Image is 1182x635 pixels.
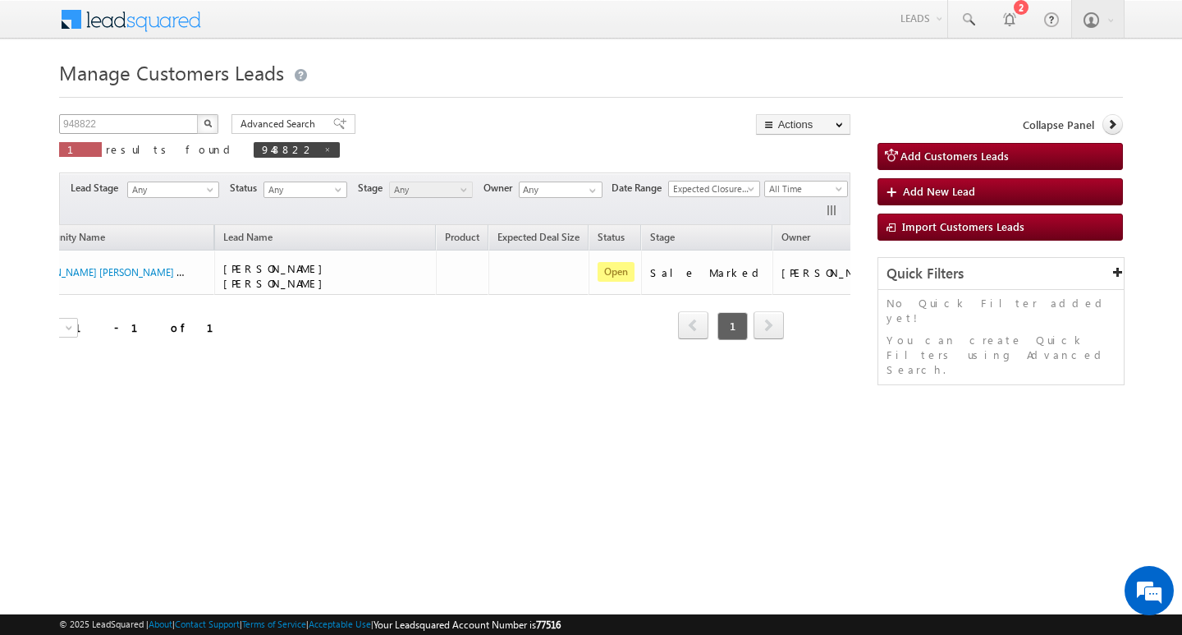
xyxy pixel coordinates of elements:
[765,182,843,196] span: All Time
[902,219,1024,233] span: Import Customers Leads
[886,333,1116,377] p: You can create Quick Filters using Advanced Search.
[754,313,784,339] a: next
[781,231,810,243] span: Owner
[28,86,69,108] img: d_60004797649_company_0_60004797649
[71,181,125,196] span: Lead Stage
[15,228,113,250] a: Opportunity Name
[900,149,1009,163] span: Add Customers Leads
[903,184,975,198] span: Add New Lead
[598,262,635,282] span: Open
[264,182,342,197] span: Any
[204,119,212,127] img: Search
[106,142,236,156] span: results found
[489,228,588,250] a: Expected Deal Size
[175,619,240,629] a: Contact Support
[241,117,320,131] span: Advanced Search
[668,181,760,197] a: Expected Closure Date
[85,86,276,108] div: Chat with us now
[445,231,479,243] span: Product
[717,312,748,340] span: 1
[678,311,708,339] span: prev
[650,265,765,280] div: Sale Marked
[242,619,306,629] a: Terms of Service
[483,181,519,196] span: Owner
[669,182,754,196] span: Expected Closure Date
[754,311,784,339] span: next
[223,261,331,290] span: [PERSON_NAME] [PERSON_NAME]
[650,231,675,243] span: Stage
[269,8,309,48] div: Minimize live chat window
[309,619,371,629] a: Acceptable Use
[373,619,561,631] span: Your Leadsquared Account Number is
[59,59,284,85] span: Manage Customers Leads
[764,181,848,197] a: All Time
[497,231,580,243] span: Expected Deal Size
[75,318,233,337] div: 1 - 1 of 1
[127,182,219,198] a: Any
[1023,117,1094,132] span: Collapse Panel
[519,182,602,198] input: Type to Search
[358,181,389,196] span: Stage
[756,114,850,135] button: Actions
[536,619,561,631] span: 77516
[67,142,94,156] span: 1
[23,231,105,243] span: Opportunity Name
[781,265,946,280] div: [PERSON_NAME] [PERSON_NAME]
[878,258,1124,290] div: Quick Filters
[149,619,172,629] a: About
[262,142,315,156] span: 948822
[128,182,213,197] span: Any
[642,228,683,250] a: Stage
[230,181,263,196] span: Status
[389,182,473,198] a: Any
[390,182,468,197] span: Any
[612,181,668,196] span: Date Range
[886,296,1116,325] p: No Quick Filter added yet!
[21,152,300,492] textarea: Type your message and hit 'Enter'
[589,228,633,250] a: Status
[59,617,561,633] span: © 2025 LeadSquared | | | | |
[678,313,708,339] a: prev
[215,228,281,250] span: Lead Name
[223,506,298,528] em: Start Chat
[22,265,255,278] a: [PERSON_NAME] [PERSON_NAME] - Customers Leads
[580,182,601,199] a: Show All Items
[263,182,347,198] a: Any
